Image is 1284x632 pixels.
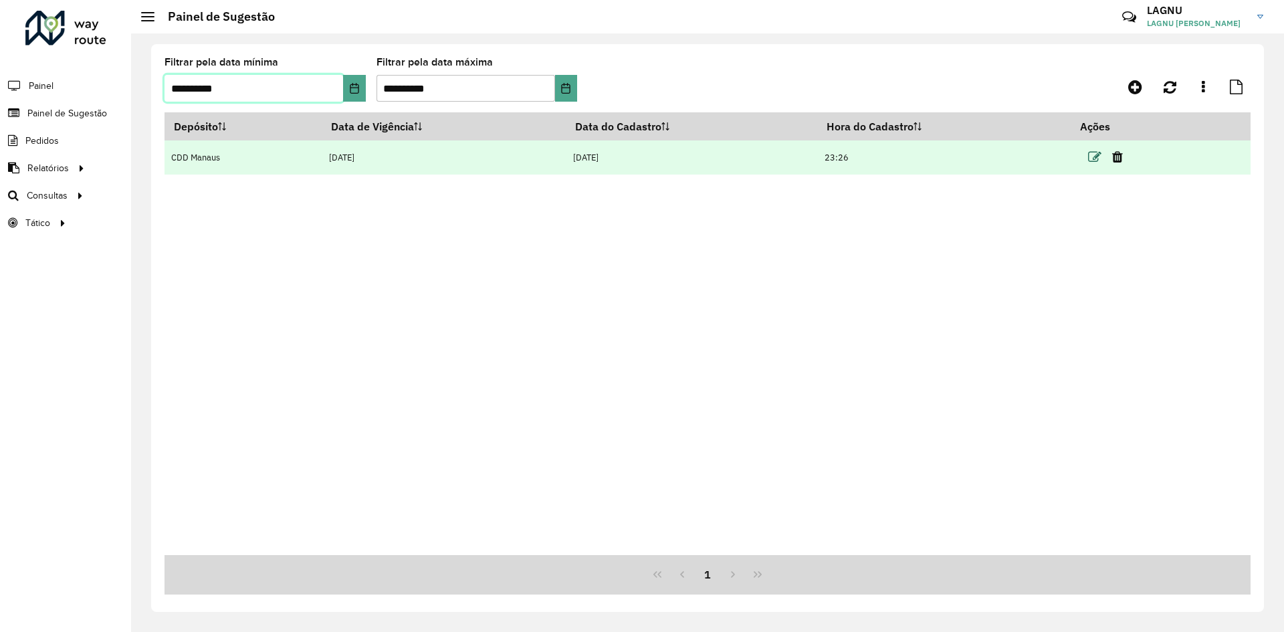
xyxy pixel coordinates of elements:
[695,562,720,587] button: 1
[27,161,69,175] span: Relatórios
[377,54,493,70] label: Filtrar pela data máxima
[165,140,322,175] td: CDD Manaus
[1147,4,1247,17] h3: LAGNU
[25,134,59,148] span: Pedidos
[165,54,278,70] label: Filtrar pela data mínima
[322,112,566,140] th: Data de Vigência
[343,75,365,102] button: Choose Date
[566,140,817,175] td: [DATE]
[322,140,566,175] td: [DATE]
[154,9,275,24] h2: Painel de Sugestão
[27,106,107,120] span: Painel de Sugestão
[817,140,1070,175] td: 23:26
[1088,148,1101,166] a: Editar
[29,79,53,93] span: Painel
[1147,17,1247,29] span: LAGNU [PERSON_NAME]
[27,189,68,203] span: Consultas
[25,216,50,230] span: Tático
[566,112,817,140] th: Data do Cadastro
[555,75,577,102] button: Choose Date
[1115,3,1144,31] a: Contato Rápido
[1112,148,1123,166] a: Excluir
[1071,112,1151,140] th: Ações
[817,112,1070,140] th: Hora do Cadastro
[165,112,322,140] th: Depósito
